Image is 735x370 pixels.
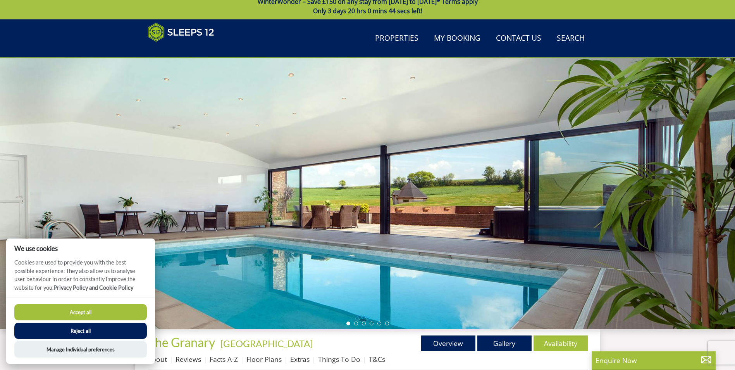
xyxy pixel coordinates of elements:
[369,354,385,364] a: T&Cs
[421,335,475,351] a: Overview
[596,355,712,365] p: Enquire Now
[148,335,215,350] span: The Granary
[144,47,225,53] iframe: Customer reviews powered by Trustpilot
[431,30,484,47] a: My Booking
[148,335,217,350] a: The Granary
[176,354,201,364] a: Reviews
[318,354,360,364] a: Things To Do
[534,335,588,351] a: Availability
[217,338,313,349] span: -
[148,354,167,364] a: About
[477,335,532,351] a: Gallery
[14,341,147,358] button: Manage Individual preferences
[313,7,422,15] span: Only 3 days 20 hrs 0 mins 44 secs left!
[493,30,544,47] a: Contact Us
[148,22,214,42] img: Sleeps 12
[14,304,147,320] button: Accept all
[210,354,238,364] a: Facts A-Z
[290,354,310,364] a: Extras
[6,245,155,252] h2: We use cookies
[372,30,422,47] a: Properties
[246,354,282,364] a: Floor Plans
[53,284,133,291] a: Privacy Policy and Cookie Policy
[220,338,313,349] a: [GEOGRAPHIC_DATA]
[554,30,588,47] a: Search
[14,323,147,339] button: Reject all
[6,258,155,297] p: Cookies are used to provide you with the best possible experience. They also allow us to analyse ...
